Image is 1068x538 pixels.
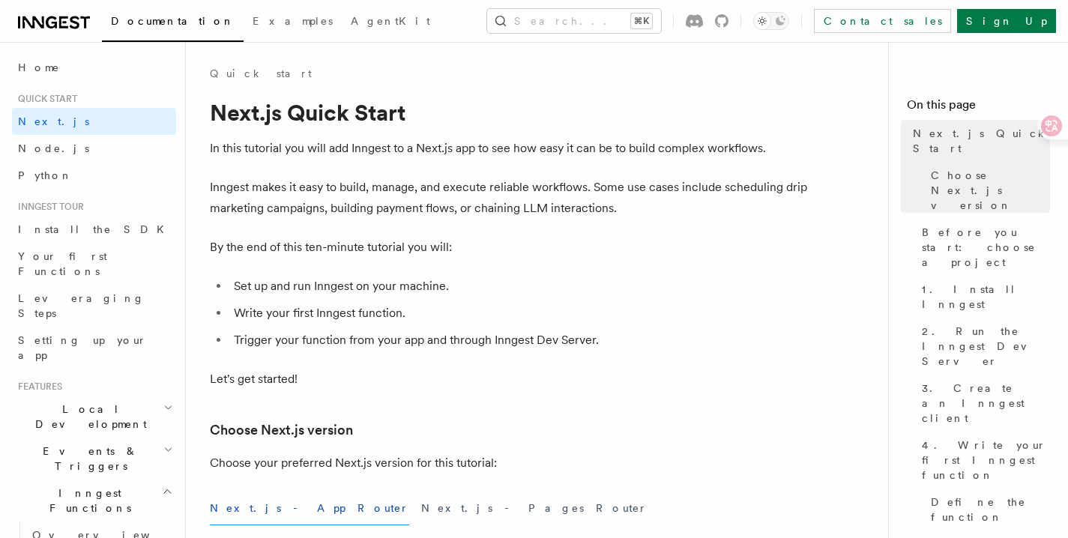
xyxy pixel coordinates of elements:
[922,438,1050,483] span: 4. Write your first Inngest function
[907,120,1050,162] a: Next.js Quick Start
[907,96,1050,120] h4: On this page
[18,169,73,181] span: Python
[12,216,176,243] a: Install the SDK
[421,492,648,525] button: Next.js - Pages Router
[18,250,107,277] span: Your first Functions
[210,99,809,126] h1: Next.js Quick Start
[210,369,809,390] p: Let's get started!
[922,381,1050,426] span: 3. Create an Inngest client
[253,15,333,27] span: Examples
[922,324,1050,369] span: 2. Run the Inngest Dev Server
[922,225,1050,270] span: Before you start: choose a project
[342,4,439,40] a: AgentKit
[12,108,176,135] a: Next.js
[925,489,1050,531] a: Define the function
[18,142,89,154] span: Node.js
[814,9,951,33] a: Contact sales
[922,282,1050,312] span: 1. Install Inngest
[916,432,1050,489] a: 4. Write your first Inngest function
[12,396,176,438] button: Local Development
[12,162,176,189] a: Python
[12,327,176,369] a: Setting up your app
[12,438,176,480] button: Events & Triggers
[913,126,1050,156] span: Next.js Quick Start
[210,138,809,159] p: In this tutorial you will add Inngest to a Next.js app to see how easy it can be to build complex...
[229,303,809,324] li: Write your first Inngest function.
[916,219,1050,276] a: Before you start: choose a project
[12,480,176,522] button: Inngest Functions
[12,444,163,474] span: Events & Triggers
[111,15,235,27] span: Documentation
[229,276,809,297] li: Set up and run Inngest on your machine.
[210,492,409,525] button: Next.js - App Router
[916,318,1050,375] a: 2. Run the Inngest Dev Server
[12,243,176,285] a: Your first Functions
[12,201,84,213] span: Inngest tour
[916,375,1050,432] a: 3. Create an Inngest client
[12,486,162,516] span: Inngest Functions
[631,13,652,28] kbd: ⌘K
[925,162,1050,219] a: Choose Next.js version
[18,115,89,127] span: Next.js
[210,237,809,258] p: By the end of this ten-minute tutorial you will:
[229,330,809,351] li: Trigger your function from your app and through Inngest Dev Server.
[18,334,147,361] span: Setting up your app
[931,495,1050,525] span: Define the function
[18,60,60,75] span: Home
[210,420,353,441] a: Choose Next.js version
[102,4,244,42] a: Documentation
[12,54,176,81] a: Home
[12,285,176,327] a: Leveraging Steps
[351,15,430,27] span: AgentKit
[487,9,661,33] button: Search...⌘K
[18,292,145,319] span: Leveraging Steps
[244,4,342,40] a: Examples
[210,177,809,219] p: Inngest makes it easy to build, manage, and execute reliable workflows. Some use cases include sc...
[12,93,77,105] span: Quick start
[753,12,789,30] button: Toggle dark mode
[210,66,312,81] a: Quick start
[18,223,173,235] span: Install the SDK
[931,168,1050,213] span: Choose Next.js version
[957,9,1056,33] a: Sign Up
[12,135,176,162] a: Node.js
[916,276,1050,318] a: 1. Install Inngest
[210,453,809,474] p: Choose your preferred Next.js version for this tutorial:
[12,381,62,393] span: Features
[12,402,163,432] span: Local Development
